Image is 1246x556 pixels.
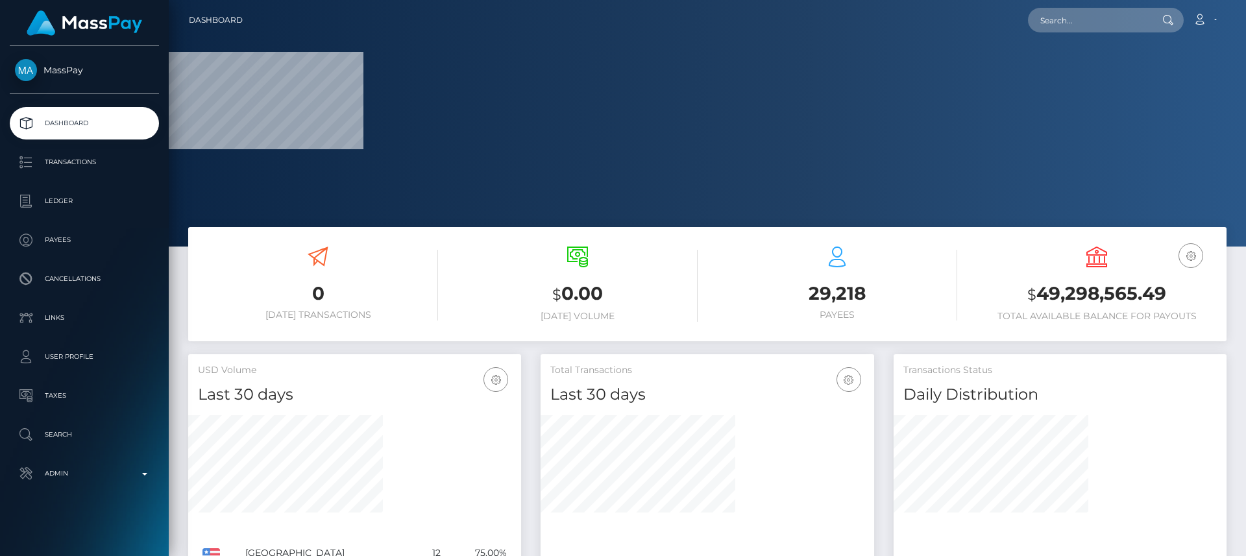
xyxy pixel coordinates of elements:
h3: 0.00 [458,281,698,308]
p: Cancellations [15,269,154,289]
p: Admin [15,464,154,483]
a: Dashboard [10,107,159,139]
small: $ [1027,285,1036,304]
p: Dashboard [15,114,154,133]
a: Admin [10,457,159,490]
img: MassPay Logo [27,10,142,36]
a: Ledger [10,185,159,217]
h4: Daily Distribution [903,383,1217,406]
a: Dashboard [189,6,243,34]
p: Ledger [15,191,154,211]
a: Transactions [10,146,159,178]
img: MassPay [15,59,37,81]
p: User Profile [15,347,154,367]
h6: Total Available Balance for Payouts [977,311,1217,322]
a: Links [10,302,159,334]
h5: Total Transactions [550,364,864,377]
h6: Payees [717,309,957,320]
a: Taxes [10,380,159,412]
p: Links [15,308,154,328]
h3: 29,218 [717,281,957,306]
h3: 49,298,565.49 [977,281,1217,308]
h6: [DATE] Transactions [198,309,438,320]
h5: Transactions Status [903,364,1217,377]
span: MassPay [10,64,159,76]
a: Cancellations [10,263,159,295]
small: $ [552,285,561,304]
p: Taxes [15,386,154,405]
p: Transactions [15,152,154,172]
a: Payees [10,224,159,256]
h4: Last 30 days [198,383,511,406]
h6: [DATE] Volume [458,311,698,322]
h3: 0 [198,281,438,306]
a: User Profile [10,341,159,373]
a: Search [10,418,159,451]
h4: Last 30 days [550,383,864,406]
input: Search... [1028,8,1150,32]
p: Payees [15,230,154,250]
p: Search [15,425,154,444]
h5: USD Volume [198,364,511,377]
